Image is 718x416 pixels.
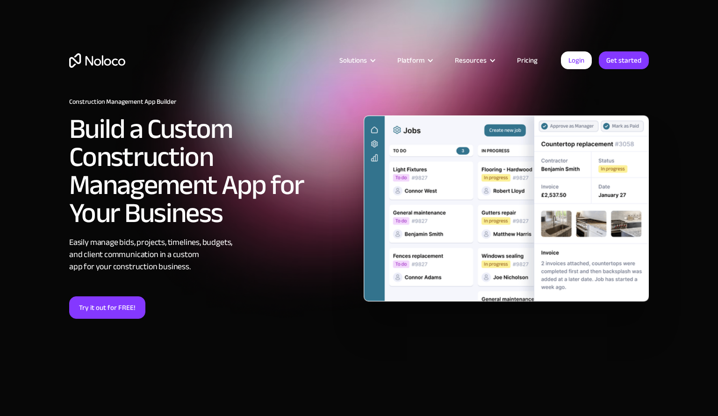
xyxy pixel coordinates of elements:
div: Platform [397,54,424,66]
a: Pricing [505,54,549,66]
a: Login [561,51,592,69]
a: Get started [599,51,649,69]
div: Easily manage bids, projects, timelines, budgets, and client communication in a custom app for yo... [69,237,354,273]
a: Try it out for FREE! [69,296,145,319]
div: Resources [443,54,505,66]
div: Solutions [339,54,367,66]
div: Platform [386,54,443,66]
a: home [69,53,125,68]
div: Solutions [328,54,386,66]
h2: Build a Custom Construction Management App for Your Business [69,115,354,227]
div: Resources [455,54,487,66]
